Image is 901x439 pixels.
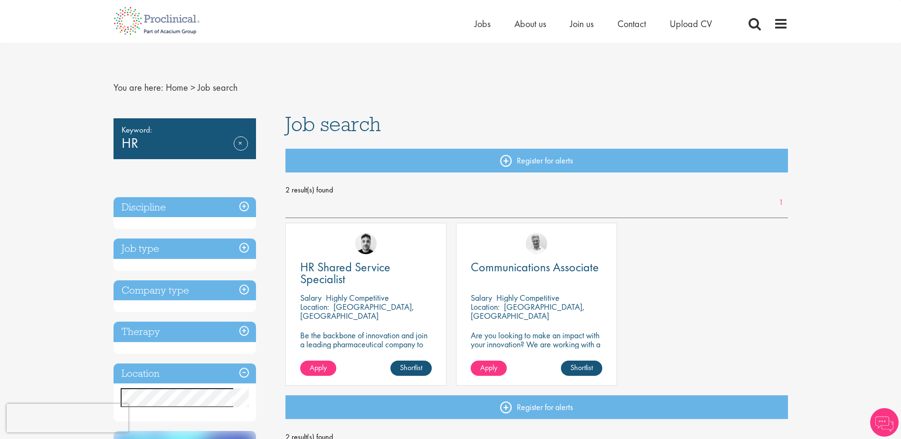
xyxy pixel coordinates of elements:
[300,331,432,367] p: Be the backbone of innovation and join a leading pharmaceutical company to help keep life-changin...
[471,292,492,303] span: Salary
[114,239,256,259] h3: Job type
[122,123,248,136] span: Keyword:
[198,81,237,94] span: Job search
[114,81,163,94] span: You are here:
[190,81,195,94] span: >
[114,363,256,384] h3: Location
[471,261,602,273] a: Communications Associate
[114,118,256,159] div: HR
[474,18,491,30] a: Jobs
[355,233,377,254] img: Dean Fisher
[870,408,899,437] img: Chatbot
[471,301,500,312] span: Location:
[514,18,546,30] a: About us
[285,395,788,419] a: Register for alerts
[496,292,560,303] p: Highly Competitive
[774,197,788,208] a: 1
[7,404,128,432] iframe: reCAPTCHA
[570,18,594,30] a: Join us
[471,301,585,321] p: [GEOGRAPHIC_DATA], [GEOGRAPHIC_DATA]
[617,18,646,30] a: Contact
[285,149,788,172] a: Register for alerts
[114,322,256,342] h3: Therapy
[300,292,322,303] span: Salary
[114,197,256,218] h3: Discipline
[480,363,497,372] span: Apply
[300,301,414,321] p: [GEOGRAPHIC_DATA], [GEOGRAPHIC_DATA]
[285,183,788,197] span: 2 result(s) found
[471,361,507,376] a: Apply
[285,111,381,137] span: Job search
[300,361,336,376] a: Apply
[561,361,602,376] a: Shortlist
[234,136,248,164] a: Remove
[471,259,599,275] span: Communications Associate
[300,261,432,285] a: HR Shared Service Specialist
[310,363,327,372] span: Apply
[300,301,329,312] span: Location:
[390,361,432,376] a: Shortlist
[326,292,389,303] p: Highly Competitive
[114,280,256,301] h3: Company type
[166,81,188,94] a: breadcrumb link
[526,233,547,254] img: Joshua Bye
[300,259,390,287] span: HR Shared Service Specialist
[471,331,602,385] p: Are you looking to make an impact with your innovation? We are working with a well-established ph...
[670,18,712,30] a: Upload CV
